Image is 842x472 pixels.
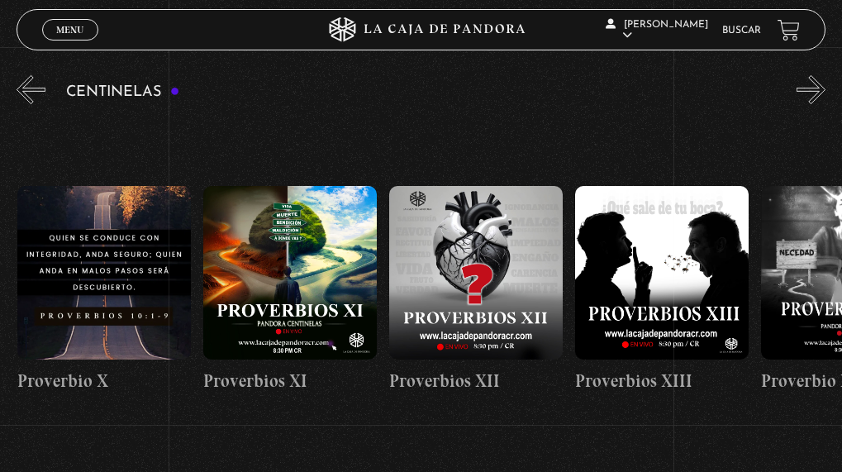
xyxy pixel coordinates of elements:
h3: Centinelas [66,84,179,100]
button: Next [797,75,825,104]
span: Menu [56,25,83,35]
h4: Proverbio X [17,368,191,394]
a: Proverbio X [17,117,191,464]
h4: Proverbios XII [389,368,563,394]
a: View your shopping cart [778,19,800,41]
h4: Proverbios XI [203,368,377,394]
button: Previous [17,75,45,104]
a: Buscar [722,26,761,36]
span: Cerrar [51,39,90,50]
a: Proverbios XIII [575,117,749,464]
a: Proverbios XII [389,117,563,464]
span: [PERSON_NAME] [606,20,708,41]
h4: Proverbios XIII [575,368,749,394]
a: Proverbios XI [203,117,377,464]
